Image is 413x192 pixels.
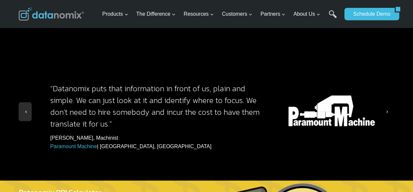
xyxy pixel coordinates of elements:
span: Resources [184,10,214,18]
span: Phone number [147,27,176,33]
p: [PERSON_NAME], Machinist | [GEOGRAPHIC_DATA], [GEOGRAPHIC_DATA] [50,134,261,150]
a: Schedule Demo [344,8,395,20]
a: Terms [73,146,83,150]
span: About Us [294,10,320,18]
span: Customers [222,10,252,18]
iframe: Popup CTA [3,76,108,189]
h3: “Datanomix puts that information in front of us, plain and simple. We can just look at it and ide... [50,71,261,130]
span: The Difference [136,10,176,18]
span: Last Name [147,0,168,6]
a: Search [329,10,337,25]
a: Privacy Policy [89,146,110,150]
img: Datanomix Customer - Paramount Machine [280,96,383,127]
span: Products [102,10,128,18]
img: Datanomix [19,8,84,21]
nav: Primary Navigation [100,4,341,25]
span: State/Region [147,81,172,87]
span: Partners [261,10,285,18]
